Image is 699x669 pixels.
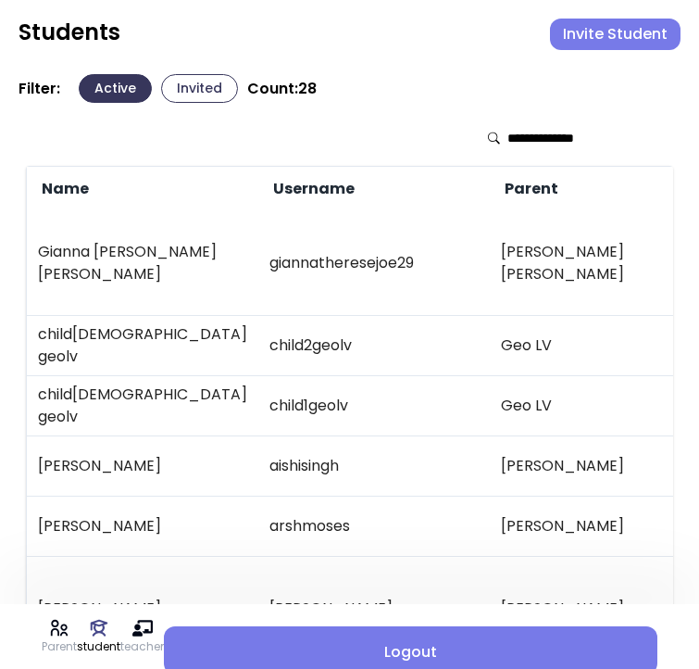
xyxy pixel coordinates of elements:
[19,80,60,98] p: Filter:
[42,638,77,655] p: Parent
[269,178,355,200] span: Username
[79,74,152,103] button: Active
[258,376,490,436] td: child1geolv
[42,618,77,655] a: Parent
[77,638,120,655] p: student
[501,178,558,200] span: Parent
[179,641,643,663] span: Logout
[77,618,120,655] a: student
[161,74,238,103] button: Invited
[120,618,164,655] a: teacher
[38,178,89,200] span: Name
[27,376,259,436] td: child[DEMOGRAPHIC_DATA] geolv
[27,211,259,316] td: Gianna [PERSON_NAME] [PERSON_NAME]
[258,211,490,316] td: giannatheresejoe29
[19,19,120,46] h2: Students
[27,316,259,376] td: child[DEMOGRAPHIC_DATA] geolv
[258,436,490,497] td: aishisingh
[258,316,490,376] td: child2geolv
[27,497,259,557] td: [PERSON_NAME]
[258,497,490,557] td: arshmoses
[27,436,259,497] td: [PERSON_NAME]
[27,557,259,662] td: [PERSON_NAME]
[258,557,490,662] td: [PERSON_NAME]
[120,638,164,655] p: teacher
[247,80,317,98] p: Count: 28
[550,19,680,50] button: Invite Student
